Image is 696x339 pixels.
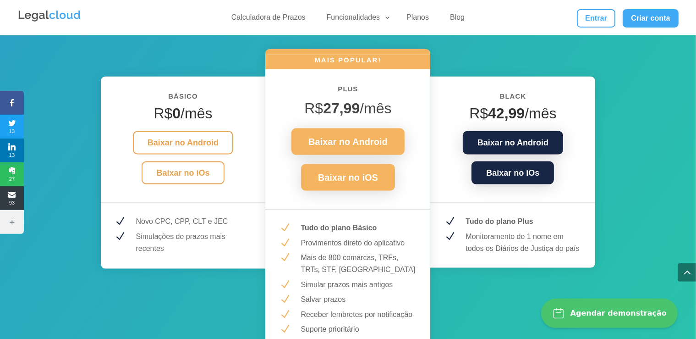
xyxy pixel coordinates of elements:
span: N [444,216,455,227]
a: Baixar no Android [133,131,233,155]
p: Mais de 800 comarcas, TRFs, TRTs, STF, [GEOGRAPHIC_DATA] [301,252,417,275]
p: Salvar prazos [301,294,417,306]
img: Legalcloud Logo [17,9,82,23]
strong: 42,99 [488,105,525,122]
h6: Black [444,90,581,107]
h4: R$ /mês [444,105,581,127]
span: N [115,216,126,227]
span: N [444,231,455,242]
span: N [279,237,290,249]
span: N [279,252,290,263]
a: Calculadora de Prazos [226,13,311,26]
h6: BÁSICO [115,90,252,107]
p: Monitoramento de 1 nome em todos os Diários de Justiça do país [466,231,581,254]
h6: MAIS POPULAR! [265,55,430,69]
a: Baixar no iOs [471,161,554,185]
p: Suporte prioritário [301,323,417,335]
a: Baixar no Android [463,131,563,155]
span: N [279,323,290,335]
h6: PLUS [279,83,417,100]
span: R$ /mês [304,100,391,117]
span: N [279,294,290,305]
p: Novo CPC, CPP, CLT e JEC [136,216,252,228]
a: Entrar [577,9,615,28]
a: Baixar no iOs [142,161,224,185]
a: Baixar no iOS [301,164,395,191]
strong: Tudo do plano Básico [301,224,377,232]
h4: R$ /mês [115,105,252,127]
span: N [279,279,290,290]
a: Criar conta [623,9,679,28]
a: Logo da Legalcloud [17,17,82,24]
a: Baixar no Android [291,128,405,155]
a: Blog [444,13,470,26]
span: N [279,309,290,320]
strong: 27,99 [323,100,360,117]
strong: 0 [172,105,181,122]
p: Provimentos direto do aplicativo [301,237,417,249]
a: Planos [401,13,434,26]
span: N [279,222,290,233]
p: Simulações de prazos mais recentes [136,231,252,254]
p: Receber lembretes por notificação [301,309,417,321]
p: Simular prazos mais antigos [301,279,417,291]
a: Funcionalidades [321,13,391,26]
strong: Tudo do plano Plus [466,217,533,225]
span: N [115,231,126,242]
